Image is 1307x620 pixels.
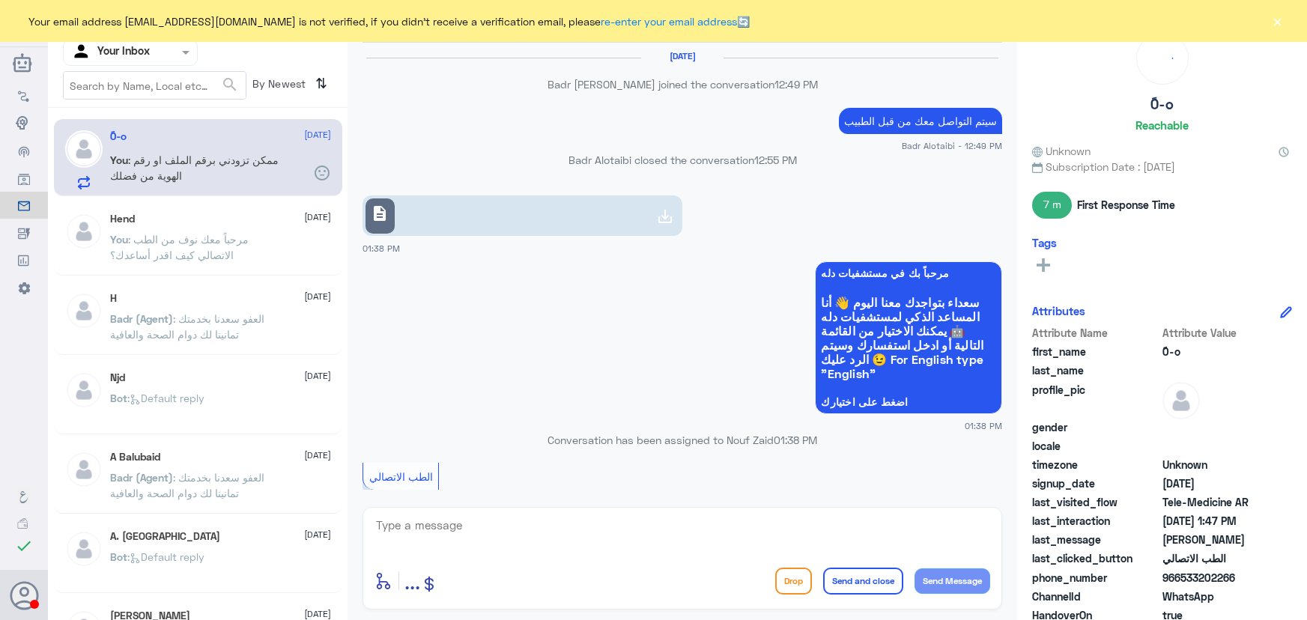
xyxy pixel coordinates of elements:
span: gender [1032,419,1159,435]
p: 21/9/2025, 12:49 PM [839,108,1002,134]
span: last_interaction [1032,513,1159,529]
span: الطب الاتصالي [369,470,433,483]
h5: H [110,292,117,305]
span: 01:38 PM [774,434,817,446]
span: Subscription Date : [DATE] [1032,159,1292,174]
span: عبدالرحمن ابو جازيه [1162,532,1271,547]
span: last_name [1032,362,1159,378]
span: By Newest [246,71,309,101]
span: [DATE] [304,210,331,224]
span: Tele-Medicine AR [1162,494,1271,510]
h5: Hend [110,213,135,225]
img: defaultAdmin.png [65,451,103,488]
p: Conversation has been assigned to Nouf Zaid [363,432,1002,448]
span: description [371,204,389,222]
h6: [DATE] [641,51,724,61]
button: Send and close [823,568,903,595]
span: null [1162,438,1271,454]
img: defaultAdmin.png [65,130,103,168]
span: 2025-09-21T10:47:35.437Z [1162,513,1271,529]
span: : ممكن تزودني برقم الملف او رقم الهوية من فضلك [110,154,279,182]
span: last_visited_flow [1032,494,1159,510]
span: : العفو سعدنا بخدمتك تمانينا لك دوام الصحة والعافية [110,312,264,341]
span: profile_pic [1032,382,1159,416]
a: description [363,195,682,236]
span: Bot [110,550,127,563]
span: 01:38 PM [965,419,1002,432]
span: ... [404,567,420,594]
h6: Attributes [1032,304,1085,317]
p: Badr Alotaibi closed the conversation [363,152,1002,168]
img: defaultAdmin.png [65,292,103,329]
span: Attribute Value [1162,325,1271,341]
input: Search by Name, Local etc… [64,72,246,99]
span: 966533202266 [1162,570,1271,586]
img: defaultAdmin.png [65,371,103,409]
span: Badr Alotaibi - 12:49 PM [902,139,1002,152]
h6: Tags [1032,236,1057,249]
span: 12:55 PM [754,154,797,166]
h6: Reachable [1135,118,1189,132]
span: : مرحباً معك نوف من الطب الاتصالي كيف اقدر أساعدك؟ [110,233,249,261]
span: Unknown [1162,457,1271,472]
div: loading... [1141,37,1184,80]
span: First Response Time [1077,197,1175,213]
img: defaultAdmin.png [65,213,103,250]
span: Your email address [EMAIL_ADDRESS][DOMAIN_NAME] is not verified, if you didn't receive a verifica... [28,13,750,29]
i: check [15,537,33,555]
span: signup_date [1032,475,1159,491]
span: الطب الاتصالي [1162,550,1271,566]
h5: A. Turki [110,530,220,543]
img: defaultAdmin.png [1162,382,1200,419]
span: [DATE] [304,290,331,303]
span: اضغط على اختيارك [821,396,996,408]
span: phone_number [1032,570,1159,586]
button: × [1270,13,1285,28]
button: Send Message [915,568,990,594]
a: re-enter your email address [601,15,737,28]
span: You [110,233,128,246]
span: : Default reply [127,392,204,404]
span: [DATE] [304,449,331,462]
span: 7 m [1032,192,1072,219]
h5: ً0-o [110,130,127,143]
span: Unknown [1032,143,1091,159]
span: ً0-o [1162,344,1271,359]
span: Attribute Name [1032,325,1159,341]
button: Avatar [10,581,38,610]
span: last_clicked_button [1032,550,1159,566]
span: first_name [1032,344,1159,359]
h5: Njd [110,371,125,384]
h5: ً0-o [1150,96,1174,113]
span: timezone [1032,457,1159,472]
span: [DATE] [304,528,331,541]
span: ChannelId [1032,589,1159,604]
p: Badr [PERSON_NAME] joined the conversation [363,76,1002,92]
span: Bot [110,392,127,404]
span: سعداء بتواجدك معنا اليوم 👋 أنا المساعد الذكي لمستشفيات دله 🤖 يمكنك الاختيار من القائمة التالية أو... [821,295,996,380]
button: Drop [775,568,812,595]
button: ... [404,564,420,598]
span: [DATE] [304,369,331,383]
span: 01:38 PM [363,499,400,508]
span: : Default reply [127,550,204,563]
span: null [1162,419,1271,435]
span: 12:49 PM [774,78,818,91]
span: locale [1032,438,1159,454]
span: last_message [1032,532,1159,547]
img: defaultAdmin.png [65,530,103,568]
span: 2 [1162,589,1271,604]
span: 2025-08-19T15:35:31.45Z [1162,475,1271,491]
h5: A Balubaid [110,451,160,464]
span: Badr (Agent) [110,312,173,325]
i: ⇅ [315,71,327,96]
span: مرحباً بك في مستشفيات دله [821,267,996,279]
span: [DATE] [304,128,331,142]
button: search [221,73,239,97]
span: search [221,76,239,94]
span: You [110,154,128,166]
span: Badr (Agent) [110,471,173,484]
span: 01:38 PM [363,243,400,253]
span: : العفو سعدنا بخدمتك تمانينا لك دوام الصحة والعافية [110,471,264,499]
